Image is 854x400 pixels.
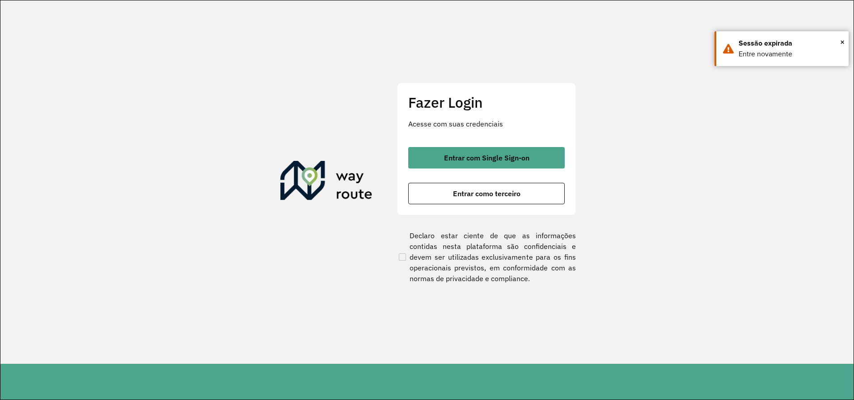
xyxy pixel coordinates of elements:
[408,183,565,204] button: button
[397,230,576,284] label: Declaro estar ciente de que as informações contidas nesta plataforma são confidenciais e devem se...
[280,161,372,204] img: Roteirizador AmbevTech
[444,154,529,161] span: Entrar com Single Sign-on
[840,35,845,49] button: Close
[408,94,565,111] h2: Fazer Login
[408,118,565,129] p: Acesse com suas credenciais
[739,49,842,59] div: Entre novamente
[453,190,520,197] span: Entrar como terceiro
[840,35,845,49] span: ×
[408,147,565,168] button: button
[739,38,842,49] div: Sessão expirada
